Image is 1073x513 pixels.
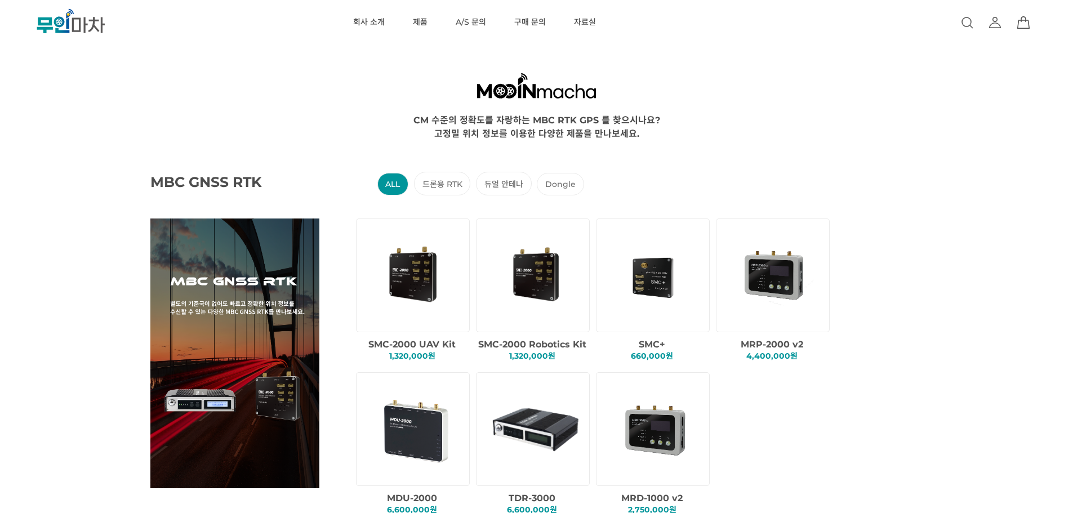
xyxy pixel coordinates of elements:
[621,493,683,503] span: MRD-1000 v2
[639,339,665,350] span: SMC+
[368,339,456,350] span: SMC-2000 UAV Kit
[607,227,703,323] img: f8268eb516eb82712c4b199d88f6799e.png
[43,113,1030,140] div: CM 수준의 정확도를 자랑하는 MBC RTK GPS 를 찾으시나요? 고정밀 위치 정보를 이용한 다양한 제품을 만나보세요.
[478,339,586,350] span: SMC-2000 Robotics Kit
[607,381,703,477] img: 74693795f3d35c287560ef585fd79621.png
[537,173,584,195] li: Dongle
[414,172,470,195] li: 드론용 RTK
[389,351,435,361] span: 1,320,000원
[150,218,319,488] img: main_GNSS_RTK.png
[631,351,673,361] span: 660,000원
[727,227,823,323] img: 9b9ab8696318a90dfe4e969267b5ed87.png
[367,227,463,323] img: 1ee78b6ef8b89e123d6f4d8a617f2cc2.png
[741,339,803,350] span: MRP-2000 v2
[377,173,408,195] li: ALL
[487,381,583,477] img: 29e1ed50bec2d2c3d08ab21b2fffb945.png
[509,493,555,503] span: TDR-3000
[150,173,291,190] span: MBC GNSS RTK
[746,351,798,361] span: 4,400,000원
[367,381,463,477] img: 6483618fc6c74fd86d4df014c1d99106.png
[387,493,437,503] span: MDU-2000
[509,351,555,361] span: 1,320,000원
[476,172,531,195] li: 듀얼 안테나
[487,227,583,323] img: dd1389de6ba74b56ed1c86d804b0ca77.png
